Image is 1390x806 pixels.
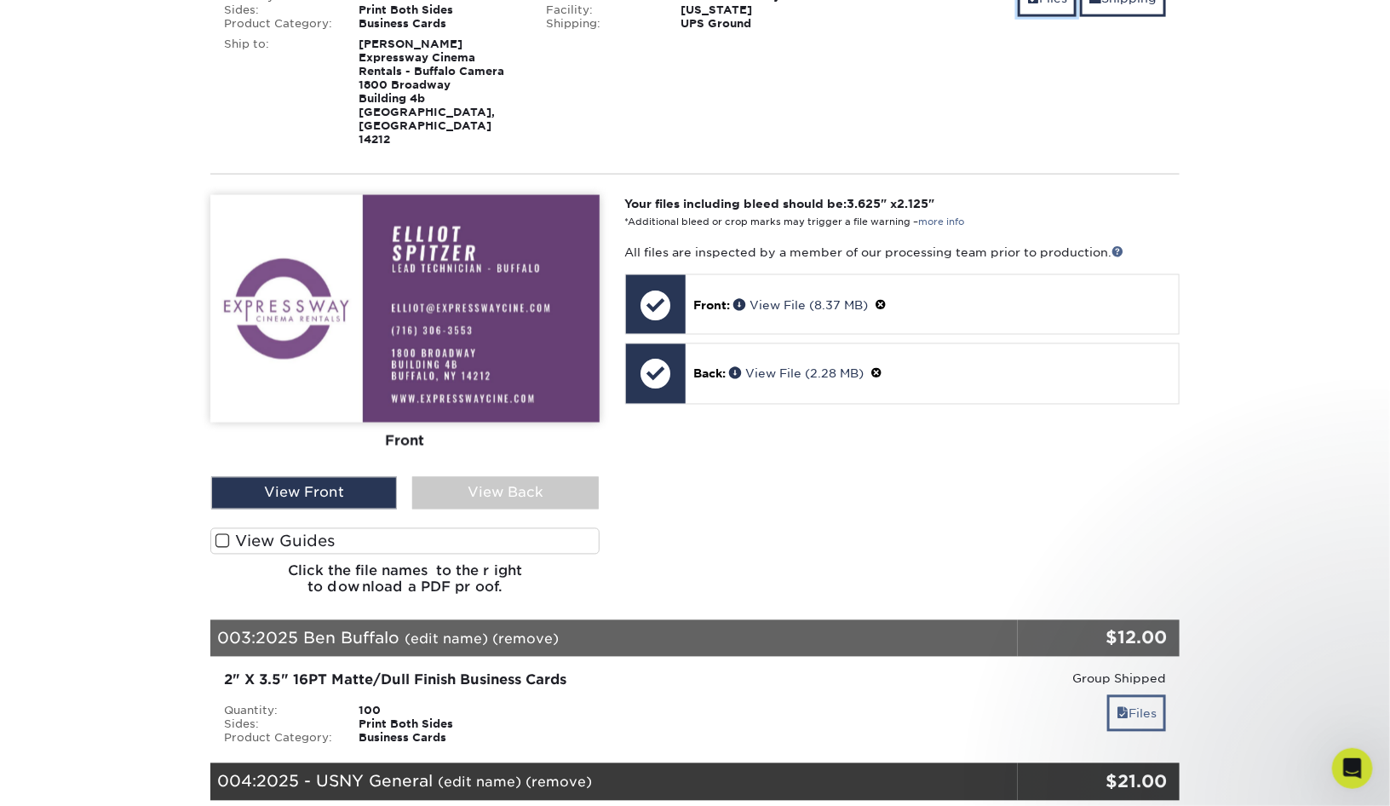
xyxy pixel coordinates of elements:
div: Print Both Sides [346,718,534,732]
div: $21.00 [1018,769,1167,795]
small: *Additional bleed or crop marks may trigger a file warning – [625,216,965,227]
div: [US_STATE] [668,3,856,17]
span: 2025 Ben Buffalo [256,629,399,648]
div: Ship to: [211,37,346,147]
a: (edit name) [438,774,521,791]
div: $12.00 [1018,625,1167,651]
div: Quantity: [211,705,346,718]
div: View Front [211,477,397,510]
a: Files [1107,695,1166,732]
span: Back: [694,367,727,381]
a: View File (2.28 MB) [730,367,864,381]
div: 100 [346,705,534,718]
div: 003: [210,620,1018,658]
div: View Back [412,477,598,510]
div: Sides: [211,3,346,17]
span: Front: [694,298,731,312]
h6: Click the file names to the right to download a PDF proof. [210,563,600,609]
div: UPS Ground [668,17,856,31]
span: 2025 - USNY General [256,772,433,791]
strong: [PERSON_NAME] Expressway Cinema Rentals - Buffalo Camera 1800 Broadway Building 4b [GEOGRAPHIC_DA... [359,37,504,146]
a: (remove) [492,631,559,648]
div: Facility: [534,3,669,17]
a: (edit name) [405,631,488,648]
div: Business Cards [346,17,534,31]
div: Shipping: [534,17,669,31]
a: (remove) [526,774,592,791]
div: Front [210,423,600,460]
strong: Your files including bleed should be: " x " [625,197,935,210]
p: All files are inspected by a member of our processing team prior to production. [625,244,1180,261]
div: Product Category: [211,17,346,31]
span: 2.125 [898,197,929,210]
div: 2" X 3.5" 16PT Matte/Dull Finish Business Cards [224,671,843,691]
iframe: Intercom live chat [1332,748,1373,789]
div: Group Shipped [869,671,1166,688]
div: Business Cards [346,732,534,746]
span: 3.625 [847,197,882,210]
a: View File (8.37 MB) [734,298,869,312]
div: 004: [210,763,1018,801]
div: Product Category: [211,732,346,746]
div: Sides: [211,718,346,732]
a: more info [919,216,965,227]
div: Print Both Sides [346,3,534,17]
label: View Guides [210,528,600,555]
span: files [1117,707,1129,721]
